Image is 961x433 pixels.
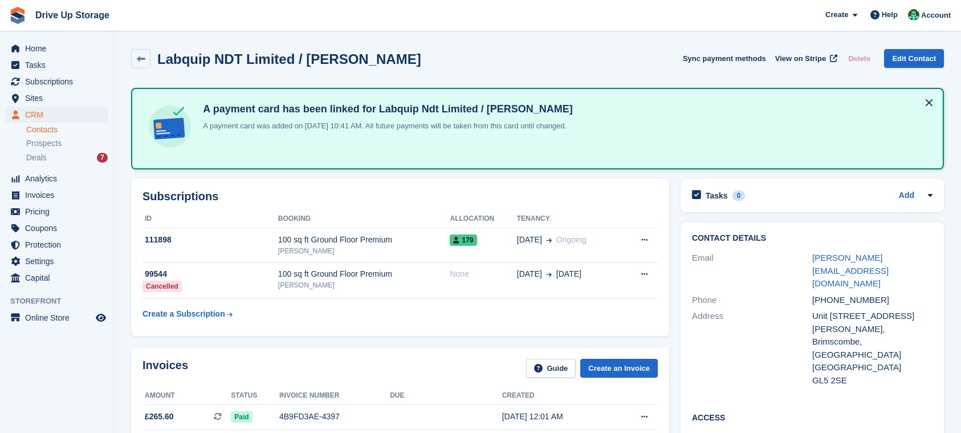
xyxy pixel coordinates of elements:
[25,237,93,253] span: Protection
[26,152,47,163] span: Deals
[26,124,108,135] a: Contacts
[6,90,108,106] a: menu
[142,268,278,280] div: 99544
[6,57,108,73] a: menu
[142,387,231,405] th: Amount
[526,359,576,378] a: Guide
[812,361,933,374] div: [GEOGRAPHIC_DATA]
[556,268,581,280] span: [DATE]
[25,204,93,220] span: Pricing
[142,359,188,378] h2: Invoices
[6,74,108,90] a: menu
[97,153,108,163] div: 7
[198,120,572,132] p: A payment card was added on [DATE] 10:41 AM. All future payments will be taken from this card unt...
[145,411,174,423] span: £265.60
[692,310,812,387] div: Address
[6,187,108,203] a: menu
[825,9,848,21] span: Create
[450,268,516,280] div: None
[142,210,278,228] th: ID
[26,137,108,149] a: Prospects
[25,171,93,187] span: Analytics
[142,303,233,325] a: Create a Subscription
[142,190,658,203] h2: Subscriptions
[142,281,182,292] div: Cancelled
[146,103,194,151] img: card-linked-ebf98d0992dc2aeb22e95c0e3c79077019eb2392cfd83c6a337811c24bc77127.svg
[278,246,450,256] div: [PERSON_NAME]
[26,138,62,149] span: Prospects
[692,294,812,307] div: Phone
[25,107,93,123] span: CRM
[580,359,658,378] a: Create an Invoice
[706,191,728,201] h2: Tasks
[692,252,812,290] div: Email
[6,107,108,123] a: menu
[502,411,614,423] div: [DATE] 12:01 AM
[25,74,93,90] span: Subscriptions
[844,49,875,68] button: Delete
[812,335,933,361] div: Brimscombe, [GEOGRAPHIC_DATA]
[198,103,572,116] h4: A payment card has been linked for Labquip Ndt Limited / [PERSON_NAME]
[692,234,933,243] h2: Contact Details
[390,387,502,405] th: Due
[812,310,933,335] div: Unit [STREET_ADDRESS][PERSON_NAME],
[556,235,587,244] span: Ongoing
[25,187,93,203] span: Invoices
[6,237,108,253] a: menu
[142,234,278,246] div: 111898
[6,41,108,56] a: menu
[25,220,93,236] span: Coupons
[25,310,93,326] span: Online Store
[6,253,108,269] a: menu
[450,210,516,228] th: Allocation
[31,6,114,25] a: Drive Up Storage
[94,311,108,325] a: Preview store
[279,411,390,423] div: 4B9FD3AE-4397
[812,253,889,288] a: [PERSON_NAME][EMAIL_ADDRESS][DOMAIN_NAME]
[921,10,951,21] span: Account
[278,280,450,290] div: [PERSON_NAME]
[683,49,766,68] button: Sync payment methods
[25,253,93,269] span: Settings
[502,387,614,405] th: Created
[692,411,933,423] h2: Access
[6,171,108,187] a: menu
[10,296,113,307] span: Storefront
[278,210,450,228] th: Booking
[278,268,450,280] div: 100 sq ft Ground Floor Premium
[142,308,225,320] div: Create a Subscription
[732,191,746,201] div: 0
[231,387,279,405] th: Status
[771,49,840,68] a: View on Stripe
[450,234,477,246] span: 179
[6,204,108,220] a: menu
[25,41,93,56] span: Home
[6,310,108,326] a: menu
[775,53,826,64] span: View on Stripe
[884,49,944,68] a: Edit Contact
[812,294,933,307] div: [PHONE_NUMBER]
[6,270,108,286] a: menu
[157,51,421,67] h2: Labquip NDT Limited / [PERSON_NAME]
[899,189,914,203] a: Add
[25,90,93,106] span: Sites
[25,270,93,286] span: Capital
[26,152,108,164] a: Deals 7
[517,234,542,246] span: [DATE]
[25,57,93,73] span: Tasks
[231,411,252,423] span: Paid
[6,220,108,236] a: menu
[279,387,390,405] th: Invoice number
[517,268,542,280] span: [DATE]
[882,9,898,21] span: Help
[517,210,622,228] th: Tenancy
[278,234,450,246] div: 100 sq ft Ground Floor Premium
[812,374,933,387] div: GL5 2SE
[9,7,26,24] img: stora-icon-8386f47178a22dfd0bd8f6a31ec36ba5ce8667c1dd55bd0f319d3a0aa187defe.svg
[908,9,919,21] img: Camille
